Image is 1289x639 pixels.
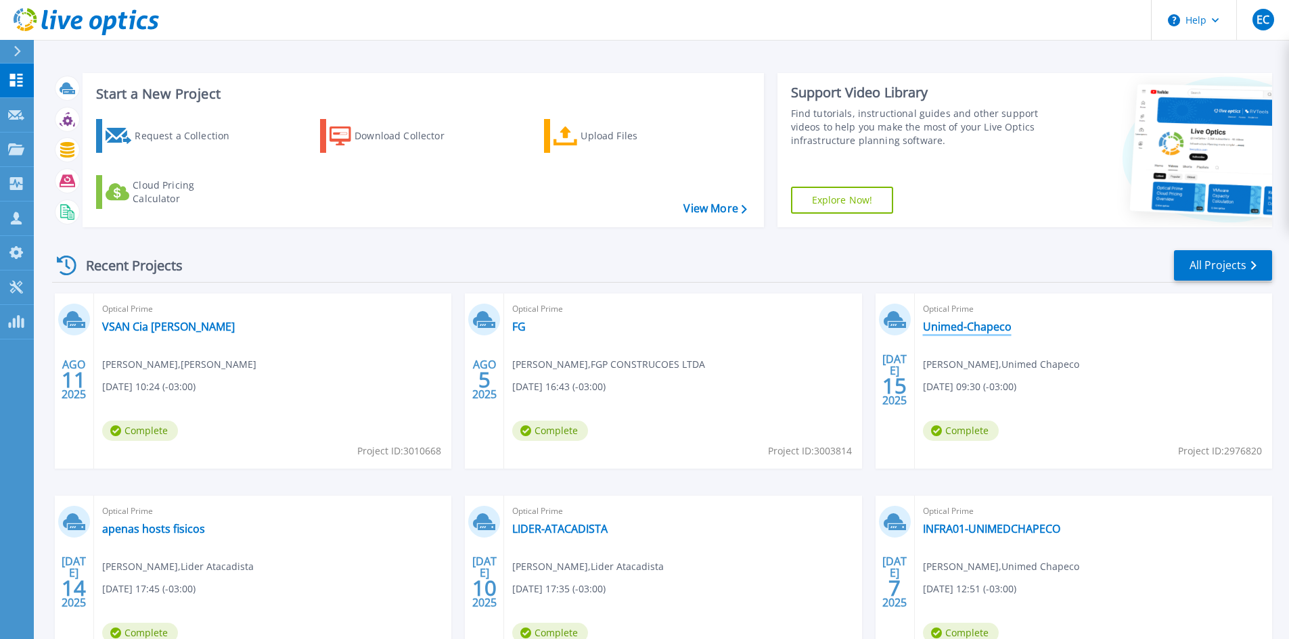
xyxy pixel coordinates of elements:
span: [DATE] 17:35 (-03:00) [512,582,606,596]
span: Project ID: 2976820 [1178,444,1262,458]
span: [PERSON_NAME] , FGP CONSTRUCOES LTDA [512,357,705,372]
a: VSAN Cia [PERSON_NAME] [102,320,235,333]
div: AGO 2025 [472,355,497,404]
span: [PERSON_NAME] , Unimed Chapeco [923,357,1079,372]
span: Optical Prime [923,504,1264,519]
span: [DATE] 09:30 (-03:00) [923,379,1016,394]
span: 15 [882,380,907,392]
span: [PERSON_NAME] , Lider Atacadista [512,559,664,574]
a: LIDER-ATACADISTA [512,522,608,536]
span: EC [1257,14,1269,25]
a: View More [683,202,746,215]
div: [DATE] 2025 [882,557,907,607]
span: [DATE] 10:24 (-03:00) [102,379,196,394]
span: Optical Prime [512,504,853,519]
a: Explore Now! [791,187,894,214]
span: Optical Prime [102,504,443,519]
div: [DATE] 2025 [472,557,497,607]
span: [PERSON_NAME] , [PERSON_NAME] [102,357,256,372]
div: Support Video Library [791,84,1043,101]
span: [DATE] 16:43 (-03:00) [512,379,606,394]
span: [PERSON_NAME] , Unimed Chapeco [923,559,1079,574]
h3: Start a New Project [96,87,746,101]
a: Upload Files [544,119,695,153]
span: 14 [62,582,86,594]
span: [DATE] 17:45 (-03:00) [102,582,196,596]
span: [DATE] 12:51 (-03:00) [923,582,1016,596]
span: Complete [923,421,999,441]
div: [DATE] 2025 [61,557,87,607]
span: Optical Prime [923,302,1264,316]
div: [DATE] 2025 [882,355,907,404]
a: Unimed-Chapeco [923,320,1012,333]
a: All Projects [1174,250,1272,281]
span: Complete [512,421,588,441]
div: Cloud Pricing Calculator [133,179,241,206]
span: [PERSON_NAME] , Lider Atacadista [102,559,254,574]
span: Optical Prime [102,302,443,316]
a: FG [512,320,526,333]
span: Complete [102,421,178,441]
span: 11 [62,374,86,385]
span: 10 [472,582,497,594]
div: Request a Collection [135,122,243,149]
div: Upload Files [581,122,689,149]
span: Project ID: 3010668 [357,444,441,458]
a: Cloud Pricing Calculator [96,175,247,209]
div: AGO 2025 [61,355,87,404]
div: Find tutorials, instructional guides and other support videos to help you make the most of your L... [791,107,1043,147]
span: Project ID: 3003814 [768,444,852,458]
span: Optical Prime [512,302,853,316]
span: 7 [888,582,901,594]
a: Request a Collection [96,119,247,153]
span: 5 [478,374,491,385]
a: INFRA01-UNIMEDCHAPECO [923,522,1060,536]
div: Recent Projects [52,249,201,282]
a: apenas hosts fisicos [102,522,205,536]
a: Download Collector [320,119,471,153]
div: Download Collector [355,122,463,149]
